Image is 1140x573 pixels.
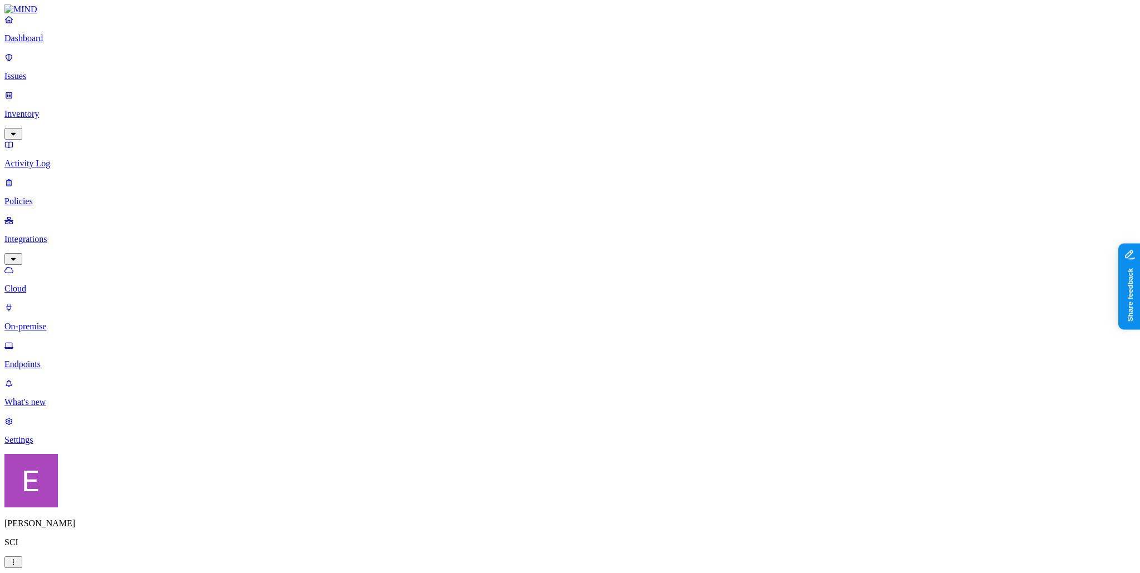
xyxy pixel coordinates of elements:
p: What's new [4,397,1136,407]
a: Activity Log [4,140,1136,169]
a: Policies [4,177,1136,206]
img: MIND [4,4,37,14]
a: Inventory [4,90,1136,138]
a: What's new [4,378,1136,407]
p: Activity Log [4,159,1136,169]
a: On-premise [4,303,1136,332]
a: Endpoints [4,340,1136,369]
p: On-premise [4,322,1136,332]
p: Issues [4,71,1136,81]
p: [PERSON_NAME] [4,518,1136,528]
a: Dashboard [4,14,1136,43]
a: Integrations [4,215,1136,263]
p: Settings [4,435,1136,445]
p: Policies [4,196,1136,206]
img: Eran Barak [4,454,58,507]
p: Integrations [4,234,1136,244]
a: Cloud [4,265,1136,294]
p: Cloud [4,284,1136,294]
a: MIND [4,4,1136,14]
p: Inventory [4,109,1136,119]
a: Issues [4,52,1136,81]
a: Settings [4,416,1136,445]
p: Endpoints [4,359,1136,369]
p: Dashboard [4,33,1136,43]
p: SCI [4,537,1136,547]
